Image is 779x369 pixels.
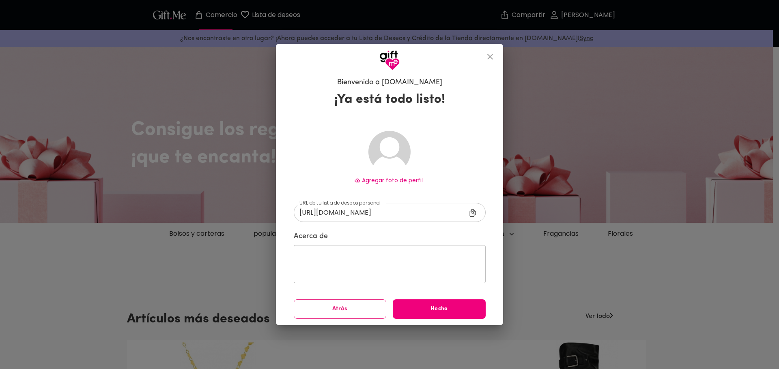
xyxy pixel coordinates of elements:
[332,306,348,312] font: Atrás
[294,233,328,240] font: Acerca de
[379,50,400,70] img: Logotipo de GiftMe
[430,306,448,312] font: Hecho
[393,299,486,319] button: Hecho
[294,299,387,319] button: Atrás
[480,47,500,66] button: cerca
[362,176,423,184] font: Agregar foto de perfil
[334,93,445,106] font: ¡Ya está todo listo!
[368,131,411,173] img: Avatar
[337,79,442,86] font: Bienvenido a [DOMAIN_NAME]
